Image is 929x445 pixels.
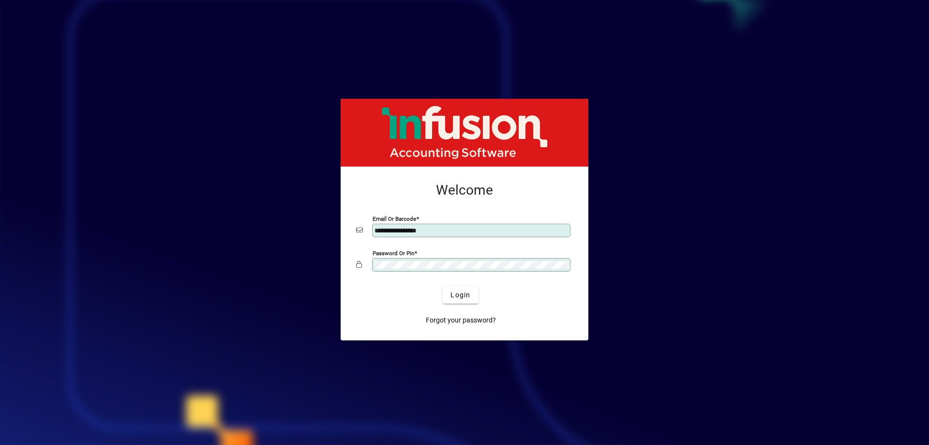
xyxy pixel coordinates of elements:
[426,315,496,325] span: Forgot your password?
[373,250,414,257] mat-label: Password or Pin
[373,215,416,222] mat-label: Email or Barcode
[422,311,500,329] a: Forgot your password?
[450,290,470,300] span: Login
[356,182,573,199] h2: Welcome
[443,286,478,304] button: Login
